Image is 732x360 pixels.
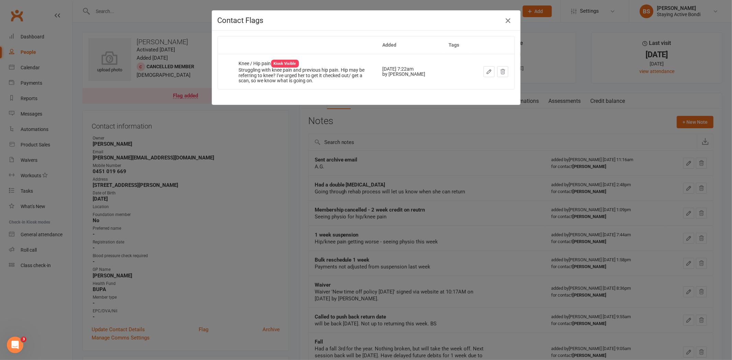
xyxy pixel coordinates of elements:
th: Tags [442,36,470,54]
button: Dismiss this flag [497,66,508,77]
div: Kiosk Visible [271,60,299,68]
span: 3 [21,337,26,342]
td: [DATE] 7:22am by [PERSON_NAME] [376,54,442,89]
span: Knee / Hip pain [239,61,299,66]
th: Added [376,36,442,54]
button: Close [502,15,513,26]
iframe: Intercom live chat [7,337,23,353]
div: Struggling with knee pain and previous hip pain. Hip may be referring to knee? I've urged her to ... [239,68,370,83]
h4: Contact Flags [218,16,515,25]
